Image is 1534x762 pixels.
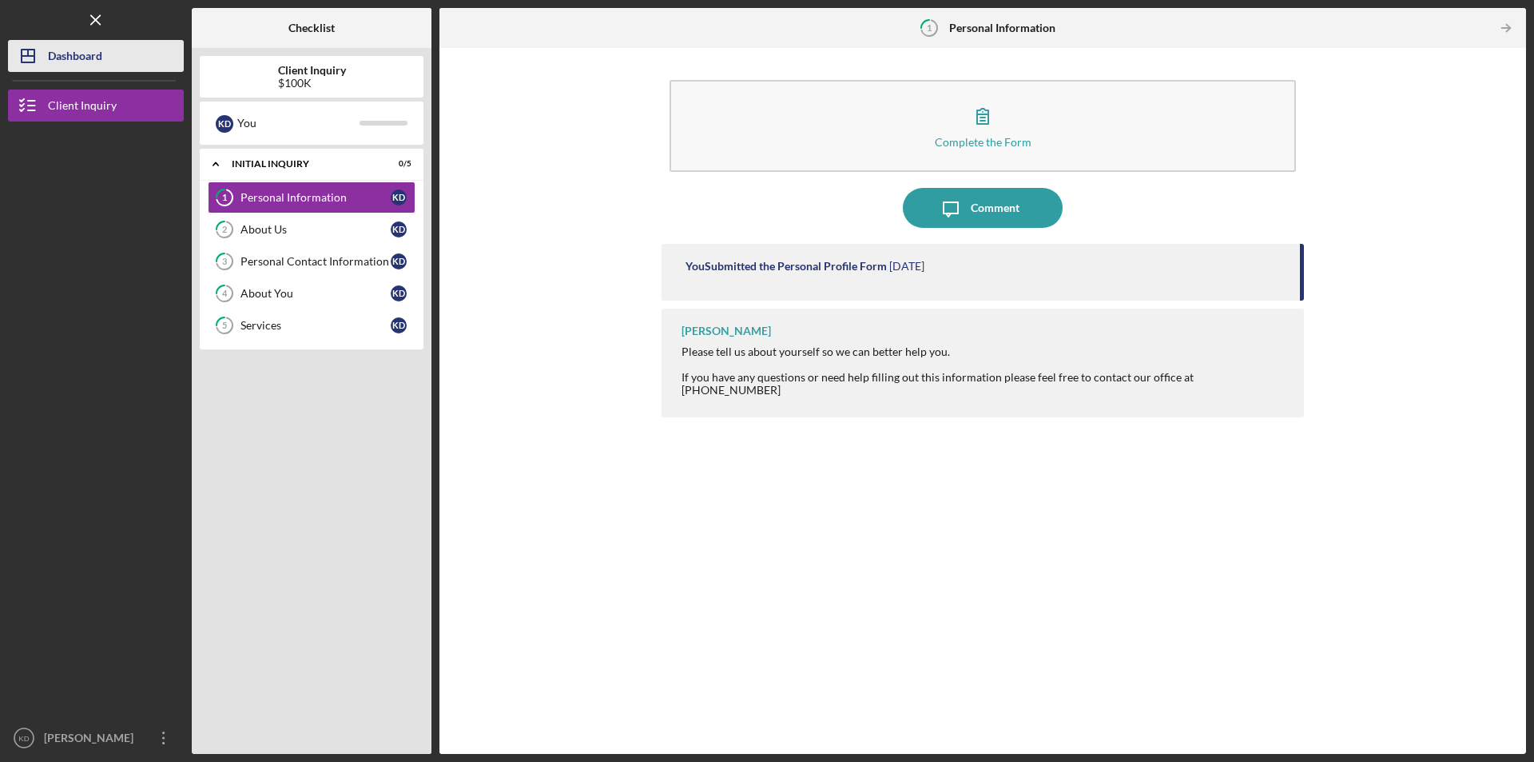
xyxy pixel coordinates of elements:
div: Please tell us about yourself so we can better help you. [682,345,1288,358]
div: You [237,110,360,137]
div: K D [391,253,407,269]
tspan: 4 [222,289,228,299]
div: 0 / 5 [383,159,411,169]
div: Client Inquiry [48,90,117,126]
div: K D [391,317,407,333]
a: 4About YouKD [208,277,415,309]
div: Complete the Form [935,136,1031,148]
div: Personal Information [240,191,391,204]
button: Comment [903,188,1063,228]
div: K D [391,221,407,237]
div: About Us [240,223,391,236]
button: Dashboard [8,40,184,72]
time: 2025-09-02 19:43 [889,260,924,273]
text: KD [18,734,29,743]
div: [PERSON_NAME] [682,325,771,337]
div: Initial Inquiry [232,159,372,169]
div: K D [391,190,407,205]
tspan: 3 [222,257,227,267]
button: KD[PERSON_NAME] [PERSON_NAME] [8,722,184,754]
div: Dashboard [48,40,102,76]
a: 1Personal InformationKD [208,182,415,213]
div: Personal Contact Information [240,255,391,268]
div: About You [240,287,391,300]
div: Comment [971,188,1019,228]
div: $100K [278,77,346,90]
b: Personal Information [949,22,1055,34]
div: If you have any questions or need help filling out this information please feel free to contact o... [682,371,1288,397]
div: K D [391,285,407,301]
tspan: 2 [222,225,227,235]
b: Checklist [288,22,335,34]
tspan: 1 [222,193,227,203]
a: 3Personal Contact InformationKD [208,245,415,277]
button: Client Inquiry [8,90,184,122]
div: Services [240,319,391,332]
div: You Submitted the Personal Profile Form [686,260,887,273]
div: K D [216,115,233,133]
b: Client Inquiry [278,64,346,77]
a: 2About UsKD [208,213,415,245]
a: 5ServicesKD [208,309,415,341]
tspan: 5 [222,321,227,331]
tspan: 1 [927,22,932,33]
button: Complete the Form [670,80,1296,172]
